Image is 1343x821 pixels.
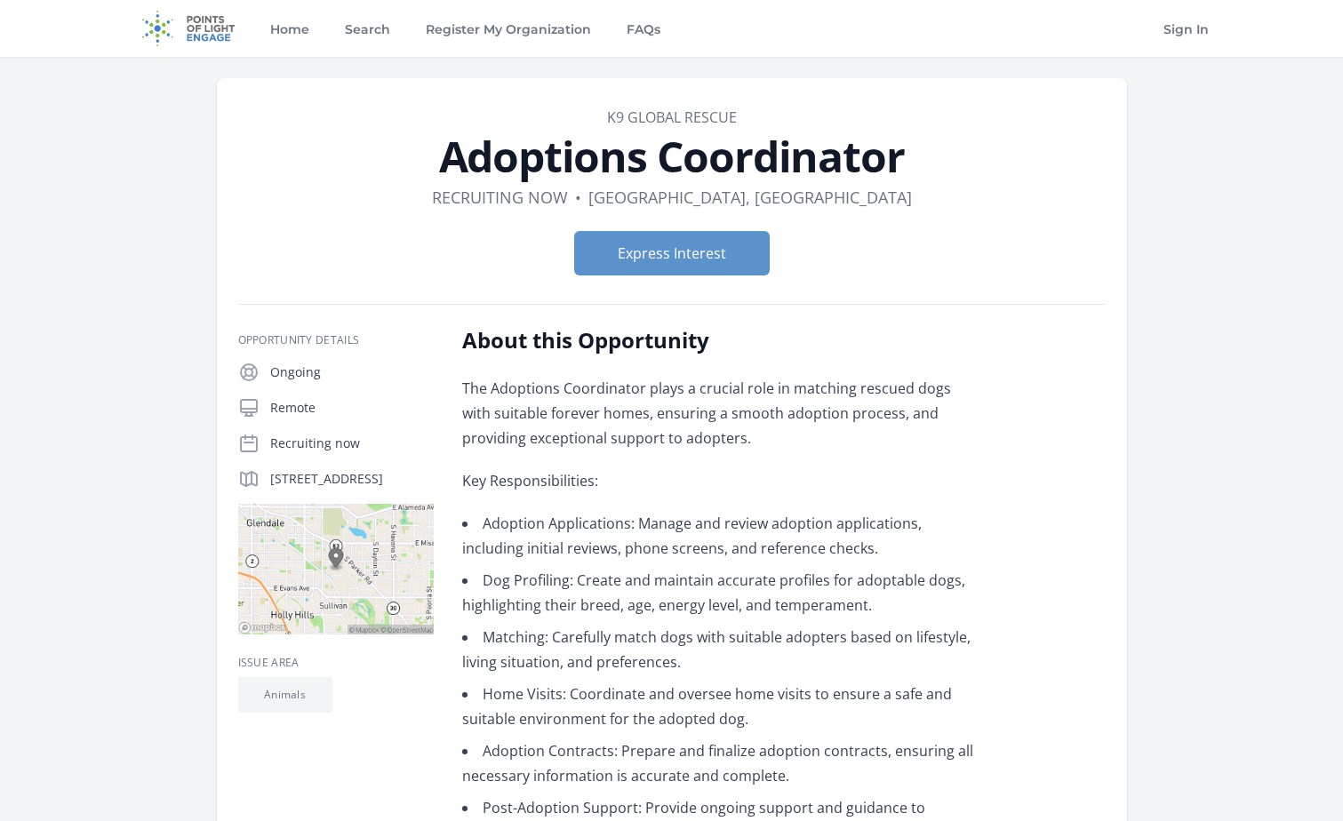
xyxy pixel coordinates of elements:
li: Adoption Contracts: Prepare and finalize adoption contracts, ensuring all necessary information i... [462,738,982,788]
li: Adoption Applications: Manage and review adoption applications, including initial reviews, phone ... [462,511,982,561]
p: Remote [270,399,434,417]
h3: Opportunity Details [238,333,434,347]
button: Express Interest [574,231,770,275]
div: • [575,185,581,210]
p: Key Responsibilities: [462,468,982,493]
img: Map [238,504,434,634]
h1: Adoptions Coordinator [238,135,1106,178]
li: Animals [238,677,332,713]
h3: Issue area [238,656,434,670]
a: K9 Global Rescue [607,108,737,127]
p: Ongoing [270,363,434,381]
li: Matching: Carefully match dogs with suitable adopters based on lifestyle, living situation, and p... [462,625,982,674]
p: The Adoptions Coordinator plays a crucial role in matching rescued dogs with suitable forever hom... [462,376,982,450]
p: Recruiting now [270,434,434,452]
li: Home Visits: Coordinate and oversee home visits to ensure a safe and suitable environment for the... [462,682,982,731]
p: [STREET_ADDRESS] [270,470,434,488]
dd: [GEOGRAPHIC_DATA], [GEOGRAPHIC_DATA] [588,185,912,210]
li: Dog Profiling: Create and maintain accurate profiles for adoptable dogs, highlighting their breed... [462,568,982,618]
dd: Recruiting now [432,185,568,210]
h2: About this Opportunity [462,326,982,355]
